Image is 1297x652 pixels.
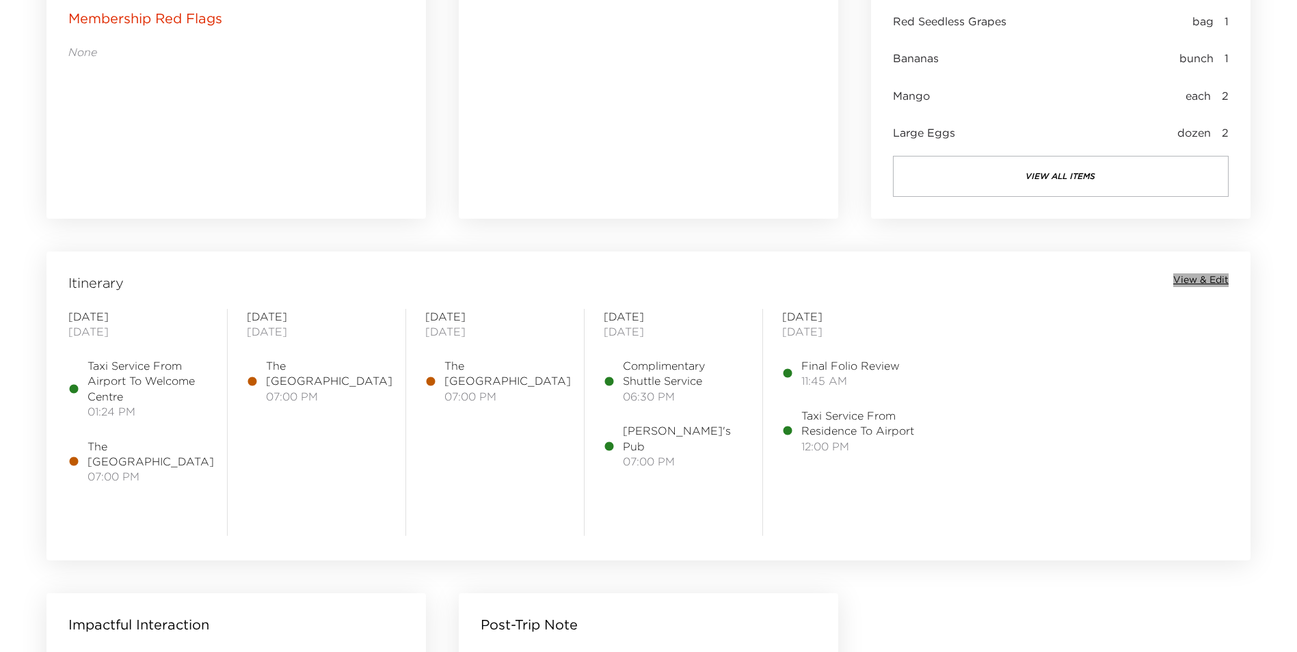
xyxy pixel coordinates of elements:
[1179,51,1214,66] span: bunch
[893,51,939,66] span: Bananas
[444,389,571,404] span: 07:00 PM
[68,9,222,28] p: Membership Red Flags
[1186,88,1211,103] span: each
[604,309,743,324] span: [DATE]
[1222,88,1229,103] span: 2
[801,439,922,454] span: 12:00 PM
[68,615,209,634] p: Impactful Interaction
[893,88,930,103] span: Mango
[801,373,900,388] span: 11:45 AM
[623,389,743,404] span: 06:30 PM
[88,439,214,470] span: The [GEOGRAPHIC_DATA]
[266,358,392,389] span: The [GEOGRAPHIC_DATA]
[893,125,955,140] span: Large Eggs
[1222,125,1229,140] span: 2
[481,615,578,634] p: Post-Trip Note
[623,358,743,389] span: Complimentary Shuttle Service
[1173,273,1229,287] button: View & Edit
[68,44,404,59] p: None
[1177,125,1211,140] span: dozen
[68,324,208,339] span: [DATE]
[893,156,1229,197] button: view all items
[425,309,565,324] span: [DATE]
[88,358,208,404] span: Taxi Service From Airport To Welcome Centre
[68,309,208,324] span: [DATE]
[801,408,922,439] span: Taxi Service From Residence To Airport
[88,404,208,419] span: 01:24 PM
[266,389,392,404] span: 07:00 PM
[623,423,743,454] span: [PERSON_NAME]'s Pub
[1225,14,1229,29] span: 1
[801,358,900,373] span: Final Folio Review
[1192,14,1214,29] span: bag
[425,324,565,339] span: [DATE]
[1225,51,1229,66] span: 1
[782,324,922,339] span: [DATE]
[68,273,124,293] span: Itinerary
[782,309,922,324] span: [DATE]
[444,358,571,389] span: The [GEOGRAPHIC_DATA]
[604,324,743,339] span: [DATE]
[88,469,214,484] span: 07:00 PM
[247,324,386,339] span: [DATE]
[893,14,1006,29] span: Red Seedless Grapes
[247,309,386,324] span: [DATE]
[623,454,743,469] span: 07:00 PM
